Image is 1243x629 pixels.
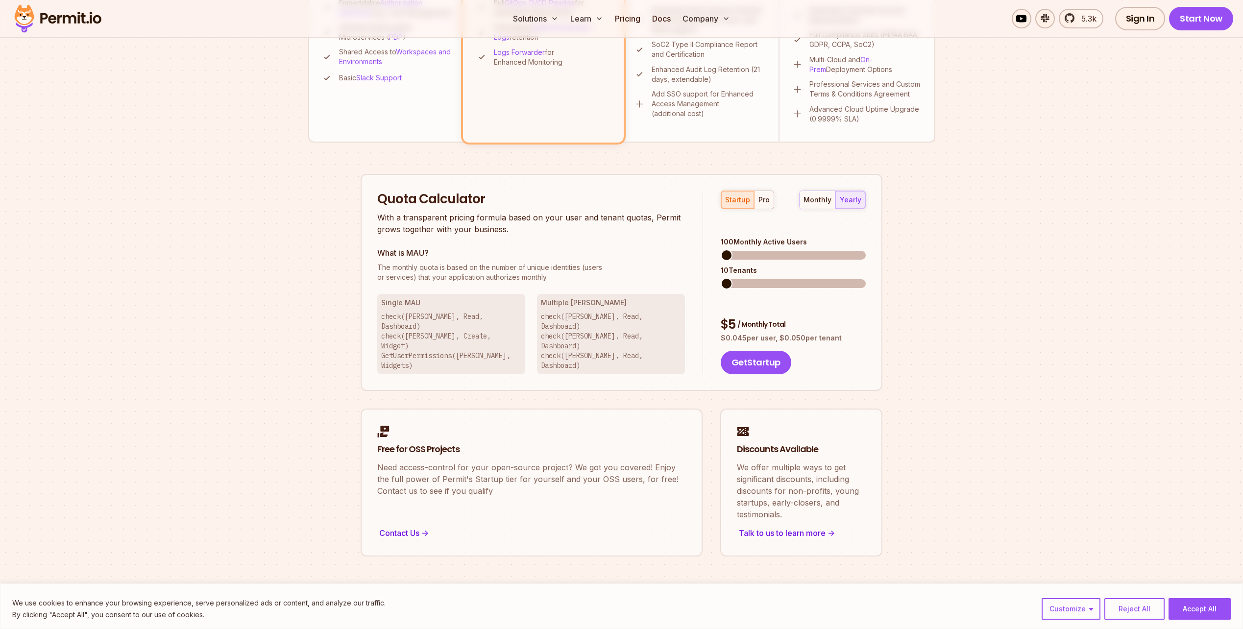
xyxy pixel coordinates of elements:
button: Learn [566,9,607,28]
p: or services) that your application authorizes monthly. [377,263,685,282]
p: Basic [339,73,402,83]
p: Professional Services and Custom Terms & Conditions Agreement [809,79,923,99]
a: PDP [389,33,403,41]
p: By clicking "Accept All", you consent to our use of cookies. [12,609,386,621]
a: Discounts AvailableWe offer multiple ways to get significant discounts, including discounts for n... [720,409,882,556]
div: Contact Us [377,526,686,540]
a: Logs Forwarder [494,48,545,56]
p: Advanced Cloud Uptime Upgrade (0.9999% SLA) [809,104,923,124]
button: Customize [1042,598,1100,620]
p: Full Compliance Suite (HIPAA BAA, GDPR, CCPA, SoC2) [809,30,923,49]
a: Docs [648,9,675,28]
p: $ 0.045 per user, $ 0.050 per tenant [721,333,866,343]
p: SoC2 Type II Compliance Report and Certification [652,40,767,59]
p: Need access-control for your open-source project? We got you covered! Enjoy the full power of Per... [377,461,686,497]
div: 10 Tenants [721,266,866,275]
span: -> [421,527,429,539]
p: Multi-Cloud and Deployment Options [809,55,923,74]
h2: Free for OSS Projects [377,443,686,456]
h3: What is MAU? [377,247,685,259]
img: Permit logo [10,2,106,35]
a: Start Now [1169,7,1233,30]
span: 5.3k [1075,13,1097,24]
h2: Discounts Available [737,443,866,456]
p: check([PERSON_NAME], Read, Dashboard) check([PERSON_NAME], Read, Dashboard) check([PERSON_NAME], ... [541,312,681,370]
p: With a transparent pricing formula based on your user and tenant quotas, Permit grows together wi... [377,212,685,235]
a: Pricing [611,9,644,28]
div: 100 Monthly Active Users [721,237,866,247]
a: Free for OSS ProjectsNeed access-control for your open-source project? We got you covered! Enjoy ... [361,409,703,556]
p: We use cookies to enhance your browsing experience, serve personalized ads or content, and analyz... [12,597,386,609]
p: Add SSO support for Enhanced Access Management (additional cost) [652,89,767,119]
p: Shared Access to [339,47,453,67]
h2: Quota Calculator [377,191,685,208]
div: Talk to us to learn more [737,526,866,540]
button: GetStartup [721,351,791,374]
p: We offer multiple ways to get significant discounts, including discounts for non-profits, young s... [737,461,866,520]
a: Slack Support [356,73,402,82]
button: Accept All [1169,598,1231,620]
button: Reject All [1104,598,1165,620]
p: check([PERSON_NAME], Read, Dashboard) check([PERSON_NAME], Create, Widget) GetUserPermissions([PE... [381,312,521,370]
button: Company [679,9,734,28]
h3: Single MAU [381,298,521,308]
button: Solutions [509,9,562,28]
a: Sign In [1115,7,1166,30]
a: 5.3k [1059,9,1103,28]
div: pro [758,195,770,205]
div: monthly [804,195,831,205]
p: Enhanced Audit Log Retention (21 days, extendable) [652,65,767,84]
span: -> [828,527,835,539]
p: for Enhanced Monitoring [494,48,611,67]
span: The monthly quota is based on the number of unique identities (users [377,263,685,272]
div: $ 5 [721,316,866,334]
h3: Multiple [PERSON_NAME] [541,298,681,308]
a: On-Prem [809,55,873,73]
span: / Monthly Total [737,319,785,329]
